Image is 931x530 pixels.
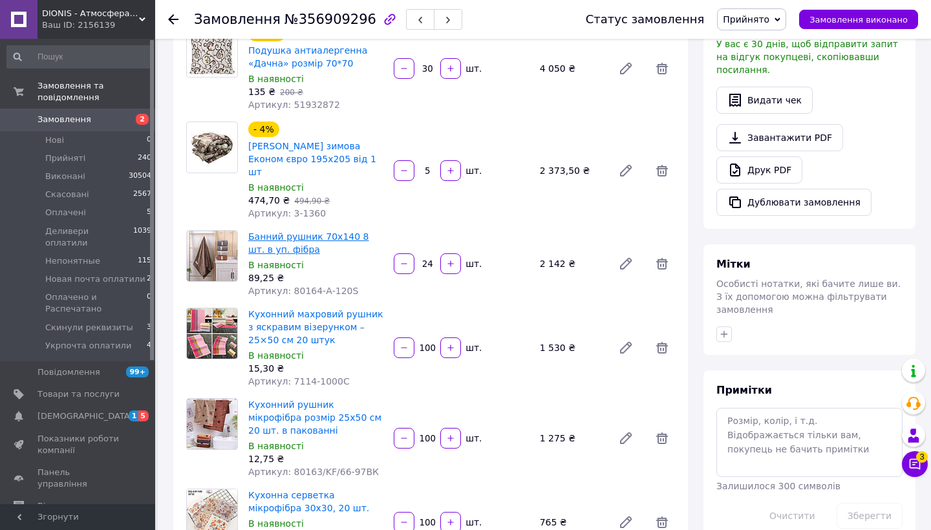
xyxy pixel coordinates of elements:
span: Оплачено и Распечатано [45,291,147,315]
span: Артикул: 7114-1000С [248,376,350,387]
span: DIONIS - Атмосфера Домашнього Комфорту! [42,8,139,19]
span: 474,70 ₴ [248,195,290,206]
span: Замовлення виконано [809,15,908,25]
a: Редагувати [613,158,639,184]
img: Банний рушник 70х140 8 шт. в уп. фібра [187,231,237,281]
span: 2 [147,273,151,285]
span: В наявності [248,74,304,84]
span: В наявності [248,182,304,193]
span: Видалити [649,335,675,361]
img: Ковдра зимова Економ євро 195х205 від 1 шт [187,122,237,173]
a: Завантажити PDF [716,124,843,151]
span: Скасовані [45,189,89,200]
a: Друк PDF [716,156,802,184]
button: Видати чек [716,87,813,114]
span: №356909296 [284,12,376,27]
div: Статус замовлення [586,13,705,26]
span: Виконані [45,171,85,182]
span: 3 [147,322,151,334]
span: Непонятные [45,255,100,267]
div: - 4% [248,122,279,137]
div: шт. [462,257,483,270]
span: В наявності [248,350,304,361]
span: Видалити [649,251,675,277]
div: 1 530 ₴ [535,339,608,357]
span: 0 [147,291,151,315]
input: Пошук [6,45,153,69]
span: В наявності [248,441,304,451]
span: Залишилося 300 символів [716,481,840,491]
span: Замовлення [37,114,91,125]
span: 2 [136,114,149,125]
span: 30504 [129,171,151,182]
div: шт. [462,516,483,529]
span: Замовлення та повідомлення [37,80,155,103]
span: Видалити [649,158,675,184]
span: 200 ₴ [280,88,303,97]
span: Видалити [649,425,675,451]
a: Кухонний рушник мікрофібра розмір 25х50 см 20 шт. в пакованні [248,399,381,436]
span: 240 [138,153,151,164]
img: Подушка антиалергенна «Дачна» розмір 70*70 [187,26,237,77]
div: 15,30 ₴ [248,362,383,375]
div: шт. [462,341,483,354]
a: [PERSON_NAME] зимова Економ євро 195х205 від 1 шт [248,141,376,177]
span: Артикул: 80163/KF/66-97ВК [248,467,379,477]
a: Редагувати [613,425,639,451]
a: Редагувати [613,251,639,277]
span: Укрпочта оплатили [45,340,131,352]
span: В наявності [248,518,304,529]
img: Кухонний рушник мікрофібра розмір 25х50 см 20 шт. в пакованні [187,399,237,449]
span: [DEMOGRAPHIC_DATA] [37,410,133,422]
span: Артикул: 80164-А-120S [248,286,358,296]
span: Прийняті [45,153,85,164]
span: Повідомлення [37,366,100,378]
span: Оплачені [45,207,86,218]
div: 2 142 ₴ [535,255,608,273]
span: Відгуки [37,500,71,512]
a: Редагувати [613,335,639,361]
span: Особисті нотатки, які бачите лише ви. З їх допомогою можна фільтрувати замовлення [716,279,901,315]
div: шт. [462,432,483,445]
span: Примітки [716,384,772,396]
button: Дублювати замовлення [716,189,872,216]
div: 4 050 ₴ [535,59,608,78]
span: Мітки [716,258,751,270]
span: Артикул: 3-1360 [248,208,326,218]
span: Скинули реквизиты [45,322,133,334]
span: Панель управління [37,467,120,490]
div: 12,75 ₴ [248,452,383,465]
span: Показники роботи компанії [37,433,120,456]
span: Деливери оплатили [45,226,133,249]
a: Редагувати [613,56,639,81]
a: Кухонна серветка мікрофібра 30х30, 20 шт. [248,490,369,513]
span: У вас є 30 днів, щоб відправити запит на відгук покупцеві, скопіювавши посилання. [716,39,898,75]
div: шт. [462,62,483,75]
div: Ваш ID: 2156139 [42,19,155,31]
span: 4 [147,340,151,352]
a: Подушка антиалергенна «Дачна» розмір 70*70 [248,45,367,69]
span: 2567 [133,189,151,200]
span: 115 [138,255,151,267]
span: Замовлення [194,12,281,27]
span: Новая почта оплатили [45,273,145,285]
img: Кухонний махровий рушник з яскравим візерунком – 25×50 см 20 штук [187,308,237,359]
button: Чат з покупцем3 [902,451,928,477]
span: 0 [147,134,151,146]
button: Замовлення виконано [799,10,918,29]
span: 135 ₴ [248,87,275,97]
span: 5 [147,207,151,218]
span: 1 [129,410,139,421]
div: шт. [462,164,483,177]
span: Артикул: 51932872 [248,100,340,110]
span: Нові [45,134,64,146]
span: 494,90 ₴ [294,196,330,206]
a: Банний рушник 70х140 8 шт. в уп. фібра [248,231,369,255]
span: В наявності [248,260,304,270]
a: Кухонний махровий рушник з яскравим візерунком – 25×50 см 20 штук [248,309,383,345]
span: 99+ [126,366,149,377]
span: Прийнято [723,14,769,25]
div: Повернутися назад [168,13,178,26]
span: 3 [916,451,928,463]
div: 1 275 ₴ [535,429,608,447]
